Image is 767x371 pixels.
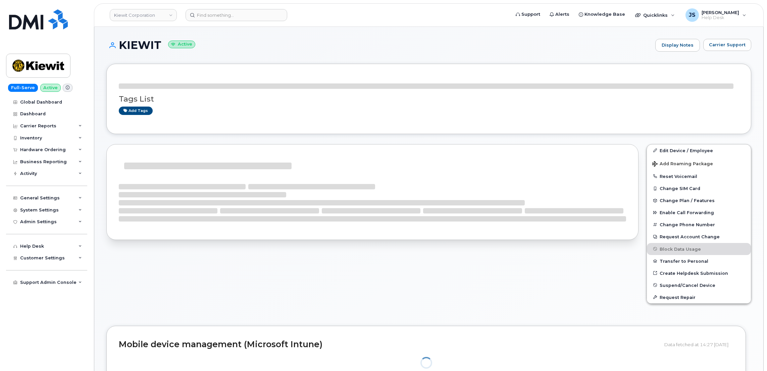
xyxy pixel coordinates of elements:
button: Block Data Usage [647,243,751,255]
h2: Mobile device management (Microsoft Intune) [119,340,659,349]
button: Suspend/Cancel Device [647,279,751,291]
div: Data fetched at 14:27 [DATE] [664,338,733,351]
small: Active [168,41,195,48]
button: Request Repair [647,291,751,303]
a: Edit Device / Employee [647,144,751,157]
button: Change SIM Card [647,182,751,194]
h1: KIEWIT [106,39,652,51]
button: Request Account Change [647,231,751,243]
span: Carrier Support [709,42,746,48]
button: Add Roaming Package [647,157,751,170]
a: Display Notes [655,39,700,52]
h3: Tags List [119,95,739,103]
span: Enable Call Forwarding [660,210,714,215]
span: Add Roaming Package [652,161,713,168]
button: Carrier Support [703,39,751,51]
a: Create Helpdesk Submission [647,267,751,279]
span: Suspend/Cancel Device [660,283,715,288]
span: Change Plan / Features [660,198,715,203]
button: Change Plan / Features [647,194,751,206]
button: Reset Voicemail [647,170,751,182]
button: Transfer to Personal [647,255,751,267]
a: Add tags [119,107,153,115]
button: Enable Call Forwarding [647,206,751,219]
button: Change Phone Number [647,219,751,231]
